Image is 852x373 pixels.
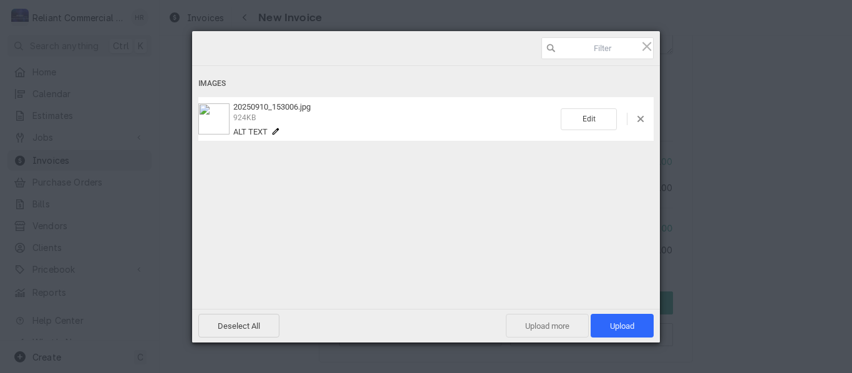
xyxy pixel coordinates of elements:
[541,37,654,59] input: Filter
[198,314,279,338] span: Deselect All
[610,321,634,331] span: Upload
[198,72,654,95] div: Images
[640,39,654,53] span: Click here or hit ESC to close picker
[233,102,311,111] span: 20250910_153006.jpg
[233,127,268,136] span: Alt text
[591,314,654,338] span: Upload
[233,113,256,122] span: 924KB
[230,102,561,136] div: 20250910_153006.jpg
[198,103,230,135] img: 84f0fdb1-b7a6-452b-8077-c60337a298b5
[561,108,617,130] span: Edit
[506,314,589,338] span: Upload more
